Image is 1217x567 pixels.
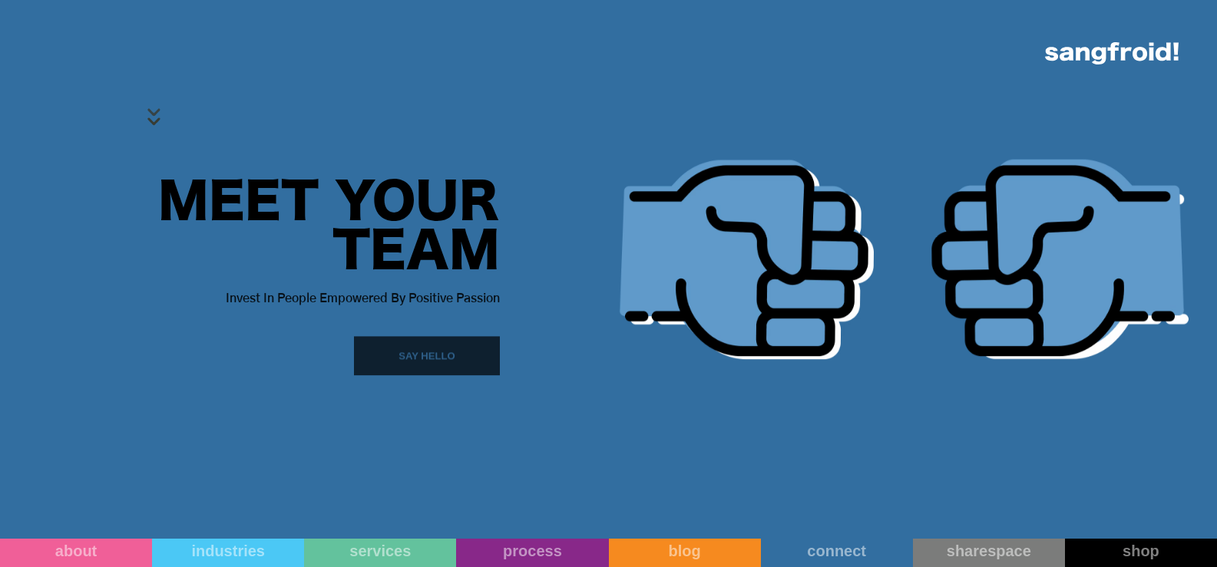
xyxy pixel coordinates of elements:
a: Say Hello [354,336,500,375]
a: connect [761,539,913,567]
a: blog [609,539,761,567]
div: blog [609,542,761,560]
img: logo [1045,42,1179,64]
div: sharespace [913,542,1065,560]
a: sharespace [913,539,1065,567]
a: industries [152,539,304,567]
div: services [304,542,456,560]
div: connect [761,542,913,560]
div: industries [152,542,304,560]
a: services [304,539,456,567]
a: process [456,539,608,567]
h2: MEET YOUR TEAM [158,179,500,277]
div: shop [1065,542,1217,560]
a: shop [1065,539,1217,567]
div: Say Hello [399,348,455,364]
div: Invest In People Empowered By Positive Passion [158,286,500,309]
div: process [456,542,608,560]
